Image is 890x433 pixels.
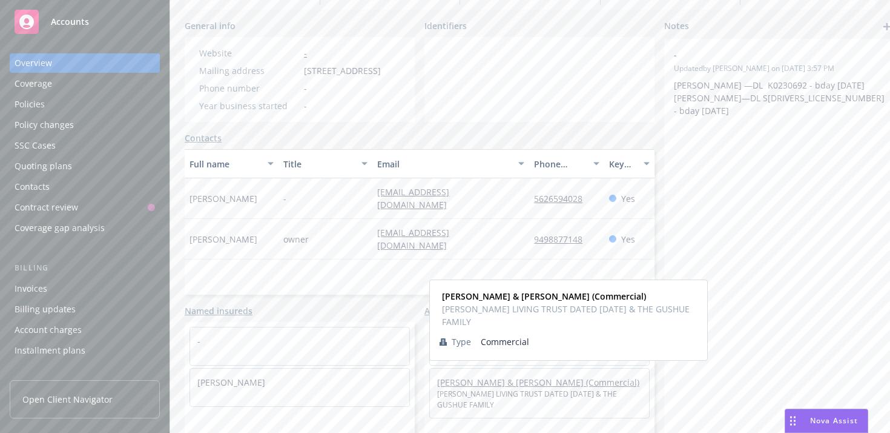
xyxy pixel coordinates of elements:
[10,198,160,217] a: Contract review
[10,136,160,155] a: SSC Cases
[185,149,279,178] button: Full name
[185,19,236,32] span: General info
[304,82,307,95] span: -
[15,218,105,238] div: Coverage gap analysis
[529,149,604,178] button: Phone number
[442,303,693,328] span: [PERSON_NAME] LIVING TRUST DATED [DATE] & THE GUSHUE FAMILY
[197,335,200,347] a: -
[10,53,160,73] a: Overview
[283,158,354,170] div: Title
[674,49,853,61] span: -
[199,82,299,95] div: Phone number
[609,158,636,170] div: Key contact
[424,19,467,32] span: Identifiers
[15,95,45,114] div: Policies
[190,233,257,246] span: [PERSON_NAME]
[437,377,639,388] a: [PERSON_NAME] & [PERSON_NAME] (Commercial)
[10,95,160,114] a: Policies
[10,218,160,238] a: Coverage gap analysis
[534,158,586,170] div: Phone number
[15,74,52,93] div: Coverage
[15,320,82,340] div: Account charges
[304,99,307,112] span: -
[785,409,868,433] button: Nova Assist
[664,19,689,34] span: Notes
[15,300,76,319] div: Billing updates
[604,149,654,178] button: Key contact
[190,192,257,205] span: [PERSON_NAME]
[534,233,592,245] a: 9498877148
[199,47,299,59] div: Website
[377,186,457,210] a: [EMAIL_ADDRESS][DOMAIN_NAME]
[199,64,299,77] div: Mailing address
[372,149,529,178] button: Email
[283,233,309,246] span: owner
[199,99,299,112] div: Year business started
[304,47,307,59] a: -
[15,279,47,298] div: Invoices
[10,5,160,39] a: Accounts
[283,192,286,205] span: -
[621,233,635,246] span: Yes
[190,158,260,170] div: Full name
[810,415,858,426] span: Nova Assist
[481,335,697,348] span: Commercial
[10,156,160,176] a: Quoting plans
[621,192,635,205] span: Yes
[15,177,50,196] div: Contacts
[51,17,89,27] span: Accounts
[10,279,160,298] a: Invoices
[10,300,160,319] a: Billing updates
[10,320,160,340] a: Account charges
[377,158,511,170] div: Email
[15,115,74,135] div: Policy changes
[15,136,56,155] div: SSC Cases
[10,115,160,135] a: Policy changes
[674,79,885,117] p: [PERSON_NAME] —DL K0230692 - bday [DATE] [PERSON_NAME]—DL S[DRIVERS_LICENSE_NUMBER] - bday [DATE]
[442,290,646,302] strong: [PERSON_NAME] & [PERSON_NAME] (Commercial)
[674,63,885,74] span: Updated by [PERSON_NAME] on [DATE] 3:57 PM
[452,335,471,348] span: Type
[377,227,457,251] a: [EMAIL_ADDRESS][DOMAIN_NAME]
[15,198,78,217] div: Contract review
[10,177,160,196] a: Contacts
[22,393,113,406] span: Open Client Navigator
[185,304,252,317] a: Named insureds
[304,64,381,77] span: [STREET_ADDRESS]
[15,53,52,73] div: Overview
[279,149,372,178] button: Title
[15,156,72,176] div: Quoting plans
[785,409,800,432] div: Drag to move
[10,74,160,93] a: Coverage
[424,304,502,317] a: Affiliated accounts
[534,193,592,204] a: 5626594028
[10,262,160,274] div: Billing
[185,132,222,144] a: Contacts
[437,389,642,411] span: [PERSON_NAME] LIVING TRUST DATED [DATE] & THE GUSHUE FAMILY
[197,377,265,388] a: [PERSON_NAME]
[10,341,160,360] a: Installment plans
[15,341,85,360] div: Installment plans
